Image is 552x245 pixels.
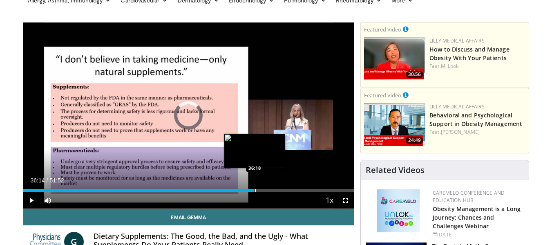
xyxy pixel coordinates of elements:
[364,37,425,80] img: c98a6a29-1ea0-4bd5-8cf5-4d1e188984a7.png.150x105_q85_crop-smart_upscale.png
[23,189,354,192] div: Progress Bar
[429,128,525,136] div: Feat.
[377,189,420,232] img: 45df64a9-a6de-482c-8a90-ada250f7980c.png.150x105_q85_autocrop_double_scale_upscale_version-0.2.jpg
[47,177,48,184] span: /
[429,103,485,110] a: Lilly Medical Affairs
[23,209,354,225] a: Email Gemma
[40,192,56,209] button: Mute
[364,37,425,80] a: 30:56
[441,128,480,135] a: [PERSON_NAME]
[433,231,522,238] div: [DATE]
[364,103,425,146] img: ba3304f6-7838-4e41-9c0f-2e31ebde6754.png.150x105_q85_crop-smart_upscale.png
[31,177,45,184] span: 36:14
[429,37,485,44] a: Lilly Medical Affairs
[429,45,510,62] a: How to Discuss and Manage Obesity With Your Patients
[366,165,425,175] h4: Related Videos
[364,103,425,146] a: 24:49
[23,192,40,209] button: Play
[23,22,354,209] video-js: Video Player
[406,71,423,78] span: 30:56
[433,189,505,204] a: CaReMeLO Conference and Education Hub
[364,92,401,99] small: Featured Video
[364,26,401,33] small: Featured Video
[429,111,522,128] a: Behavioral and Psychological Support in Obesity Management
[441,63,459,70] a: M. Look
[406,137,423,144] span: 24:49
[224,134,285,168] img: image.jpeg
[433,205,521,230] a: Obesity Management is a Long Journey: Chances and Challenges Webinar
[337,192,354,209] button: Fullscreen
[321,192,337,209] button: Playback Rate
[429,63,525,70] div: Feat.
[49,177,64,184] span: 51:52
